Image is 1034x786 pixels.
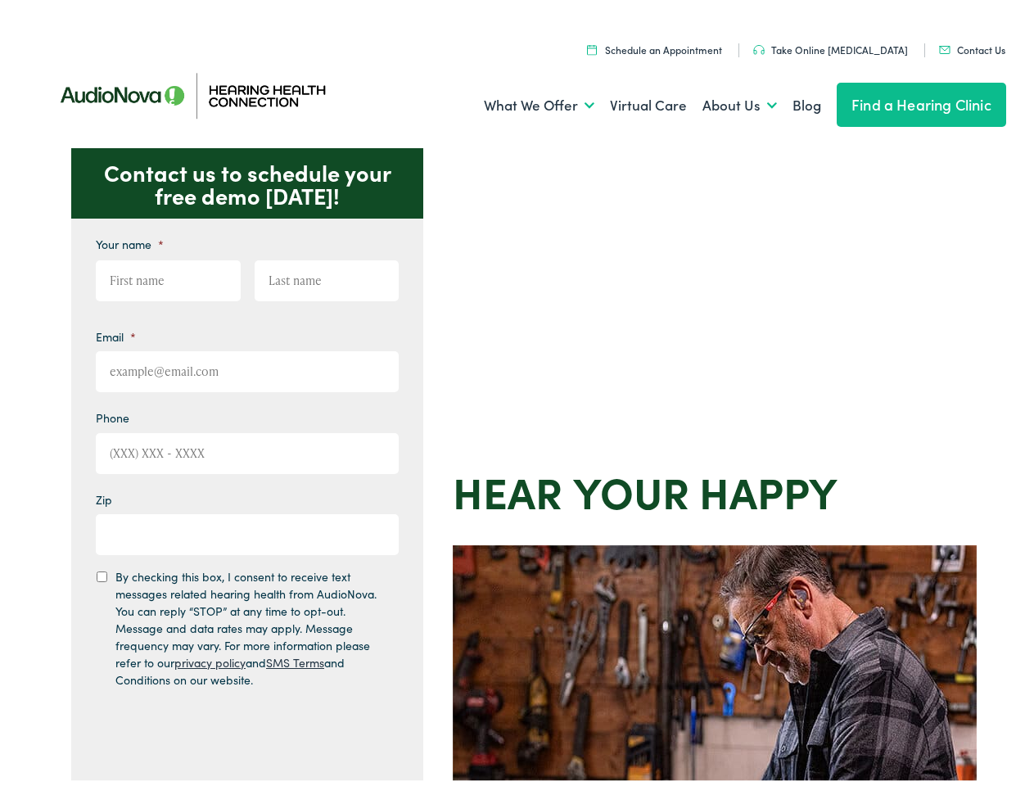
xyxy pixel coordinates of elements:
a: Virtual Care [610,70,687,131]
input: example@email.com [96,346,399,387]
img: utility icon [939,41,950,49]
a: Schedule an Appointment [587,38,722,52]
strong: your Happy [573,456,838,516]
p: Contact us to schedule your free demo [DATE]! [71,143,423,214]
a: About Us [702,70,777,131]
label: Phone [96,405,129,420]
label: Your name [96,232,164,246]
a: privacy policy [174,649,246,666]
img: utility icon [587,39,597,50]
label: Email [96,324,136,339]
label: By checking this box, I consent to receive text messages related hearing health from AudioNova. Y... [115,563,384,684]
input: Last name [255,255,400,296]
a: SMS Terms [266,649,324,666]
a: Find a Hearing Clinic [837,78,1006,122]
a: What We Offer [484,70,594,131]
img: utility icon [753,40,765,50]
input: First name [96,255,241,296]
a: Take Online [MEDICAL_DATA] [753,38,908,52]
strong: Hear [453,456,562,516]
a: Blog [792,70,821,131]
label: Zip [96,487,112,502]
a: Contact Us [939,38,1005,52]
input: (XXX) XXX - XXXX [96,428,399,469]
